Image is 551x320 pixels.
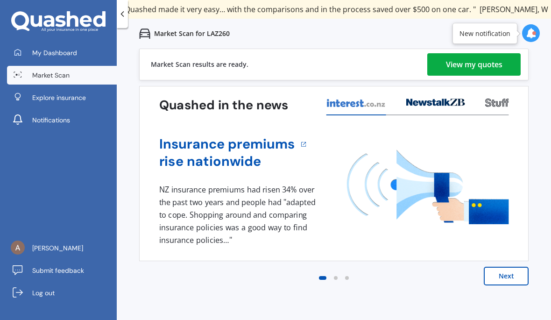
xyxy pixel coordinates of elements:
[484,267,529,285] button: Next
[7,43,117,62] a: My Dashboard
[7,284,117,302] a: Log out
[32,243,83,253] span: [PERSON_NAME]
[32,115,70,125] span: Notifications
[139,28,150,39] img: car.f15378c7a67c060ca3f3.svg
[32,71,70,80] span: Market Scan
[446,53,502,76] div: View my quotes
[159,153,295,170] a: rise nationwide
[159,184,319,246] div: NZ insurance premiums had risen 34% over the past two years and people had "adapted to cope. Shop...
[32,266,84,275] span: Submit feedback
[7,66,117,85] a: Market Scan
[32,288,55,298] span: Log out
[427,53,521,76] a: View my quotes
[154,29,230,38] p: Market Scan for LAZ260
[347,150,509,224] img: media image
[11,241,25,255] img: ACg8ocIq1U_9WH030OagynZojjsRRpl7nZN4pvlZneKrKBTZI7cU=s96-c
[459,29,510,38] div: New notification
[159,135,295,153] a: Insurance premiums
[32,93,86,102] span: Explore insurance
[7,239,117,257] a: [PERSON_NAME]
[7,88,117,107] a: Explore insurance
[32,48,77,57] span: My Dashboard
[151,49,248,80] div: Market Scan results are ready.
[7,111,117,129] a: Notifications
[159,97,289,114] h3: Quashed in the news
[7,261,117,280] a: Submit feedback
